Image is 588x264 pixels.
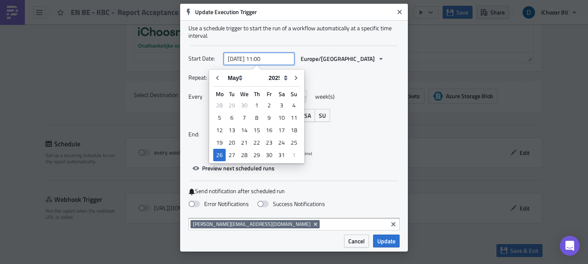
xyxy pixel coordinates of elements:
[312,220,320,228] button: Remove Tag
[275,99,288,111] div: Sat May 03 2025
[288,111,300,124] div: Sun May 11 2025
[288,99,300,111] div: 4
[213,124,226,136] div: 12
[238,111,251,124] div: Wed May 07 2025
[188,200,249,208] label: Error Notifications
[377,237,395,245] span: Update
[251,99,263,111] div: 1
[226,137,238,148] div: 20
[393,6,406,18] button: Close
[213,111,226,124] div: Mon May 05 2025
[226,149,238,161] div: 27
[263,99,275,111] div: Fri May 02 2025
[226,99,238,111] div: Tue Apr 29 2025
[238,137,251,148] div: 21
[226,112,238,124] div: 6
[226,111,238,124] div: Tue May 06 2025
[288,136,300,149] div: Sun May 25 2025
[226,124,238,136] div: Tue May 13 2025
[193,221,311,228] span: [PERSON_NAME][EMAIL_ADDRESS][DOMAIN_NAME]
[238,149,251,161] div: Wed May 28 2025
[288,149,300,161] div: 1
[224,53,294,65] input: YYYY-MM-DD HH:mm
[296,52,388,65] button: Europe/[GEOGRAPHIC_DATA]
[257,200,325,208] label: Success Notifications
[3,22,395,29] div: Groeten
[216,90,224,98] abbr: Monday
[291,90,297,98] abbr: Sunday
[226,136,238,149] div: Tue May 20 2025
[263,149,275,161] div: 30
[213,137,226,148] div: 19
[188,128,219,140] label: End:
[188,24,400,39] div: Use a schedule trigger to start the run of a workflow automatically at a specific time interval.
[238,99,251,111] div: Wed Apr 30 2025
[251,111,263,124] div: Thu May 08 2025
[238,136,251,149] div: Wed May 21 2025
[300,109,315,122] button: SA
[188,71,219,84] label: Repeat:
[275,149,288,161] div: Sat May 31 2025
[288,137,300,148] div: 25
[288,124,300,136] div: 18
[275,112,288,124] div: 10
[344,235,369,247] button: Cancel
[275,136,288,149] div: Sat May 24 2025
[251,136,263,149] div: Thu May 22 2025
[315,90,335,103] span: week(s)
[315,109,330,122] button: SU
[213,99,226,111] div: 28
[238,124,251,136] div: Wed May 14 2025
[188,52,219,65] label: Start Date:
[251,149,263,161] div: Thu May 29 2025
[213,124,226,136] div: Mon May 12 2025
[275,99,288,111] div: 3
[288,112,300,124] div: 11
[275,137,288,148] div: 24
[301,54,375,63] span: Europe/[GEOGRAPHIC_DATA]
[202,164,275,172] span: Preview next scheduled runs
[238,112,251,124] div: 7
[279,90,285,98] abbr: Saturday
[240,90,248,98] abbr: Wednesday
[188,187,400,195] label: Send notification after scheduled run
[251,124,263,136] div: 15
[275,124,288,136] div: Sat May 17 2025
[304,111,311,120] span: SA
[229,90,235,98] abbr: Tuesday
[263,111,275,124] div: Fri May 09 2025
[348,237,365,245] span: Cancel
[288,149,300,161] div: Sun Jun 01 2025
[251,112,263,124] div: 8
[213,99,226,111] div: Mon Apr 28 2025
[238,124,251,136] div: 14
[288,124,300,136] div: Sun May 18 2025
[275,149,288,161] div: 31
[263,124,275,136] div: 16
[213,149,226,161] div: Mon May 26 2025
[373,235,400,247] button: Update
[213,136,226,149] div: Mon May 19 2025
[254,90,260,98] abbr: Thursday
[251,124,263,136] div: Thu May 15 2025
[263,112,275,124] div: 9
[288,99,300,111] div: Sun May 04 2025
[275,111,288,124] div: Sat May 10 2025
[226,99,238,111] div: 29
[267,90,272,98] abbr: Friday
[319,111,326,120] span: SU
[290,72,302,84] button: Go to next month
[211,72,224,84] button: Go to previous month
[388,219,398,229] button: Clear selected items
[3,67,116,73] strong: Onafhankelijke organisator van groepsaankope
[226,149,238,161] div: Tue May 27 2025
[263,124,275,136] div: Fri May 16 2025
[251,149,263,161] div: 29
[116,67,118,73] strong: n
[226,124,238,136] div: 13
[188,90,219,103] label: Every
[265,72,290,84] select: Year
[263,149,275,161] div: Fri May 30 2025
[560,236,580,256] div: Open Intercom Messenger
[275,124,288,136] div: 17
